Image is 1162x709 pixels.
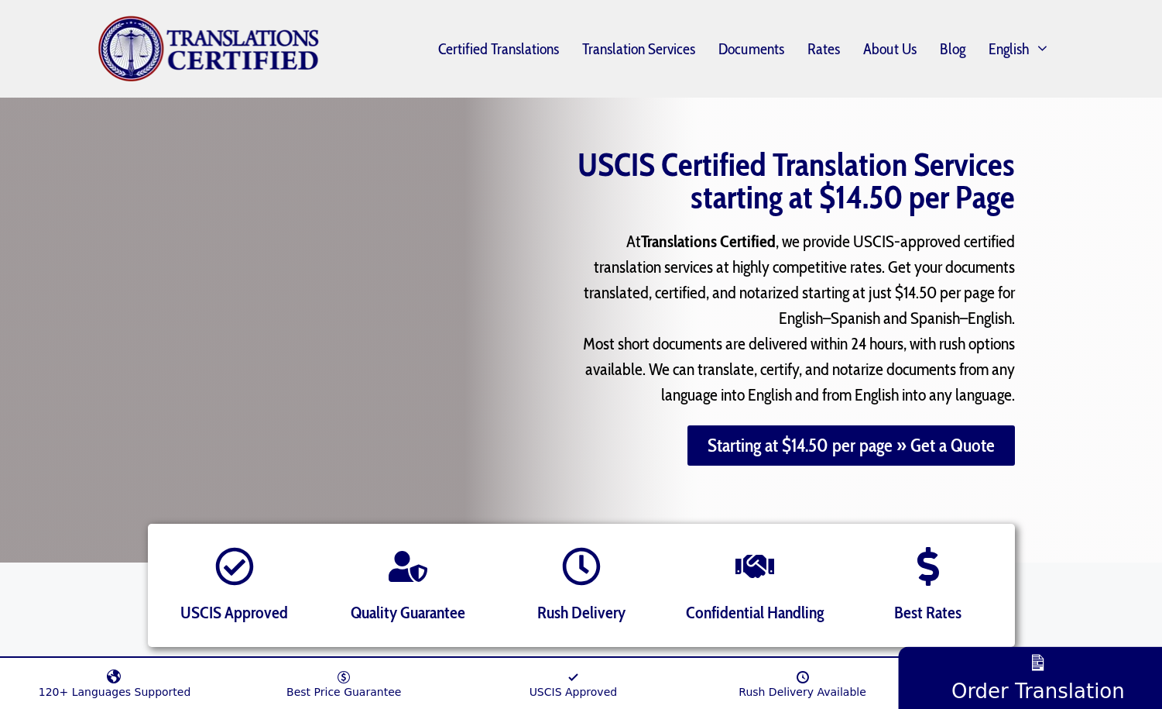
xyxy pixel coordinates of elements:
span: Best Price Guarantee [286,686,401,698]
span: USCIS Approved [530,686,618,698]
a: Translation Services [571,31,707,67]
span: 120+ Languages Supported [39,686,191,698]
h1: USCIS Certified Translation Services starting at $14.50 per Page [527,148,1015,213]
img: Translations Certified [98,15,320,82]
span: Confidential Handling [686,602,824,623]
span: Rush Delivery Available [739,686,866,698]
a: USCIS Approved [458,662,687,698]
span: English [989,43,1030,55]
span: Order Translation [951,679,1125,703]
nav: Primary [320,29,1065,68]
span: Best Rates [894,602,961,623]
a: Rush Delivery Available [687,662,917,698]
span: Rush Delivery [537,602,626,623]
a: Blog [928,31,977,67]
a: Rates [796,31,852,67]
span: USCIS Approved [180,602,288,623]
span: Quality Guarantee [351,602,465,623]
p: At , we provide USCIS-approved certified translation services at highly competitive rates. Get yo... [558,229,1015,408]
a: Certified Translations [427,31,571,67]
a: About Us [852,31,928,67]
a: Best Price Guarantee [229,662,458,698]
a: Starting at $14.50 per page » Get a Quote [687,425,1015,466]
a: English [977,29,1065,68]
a: Documents [707,31,796,67]
strong: Translations Certified [641,231,776,252]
